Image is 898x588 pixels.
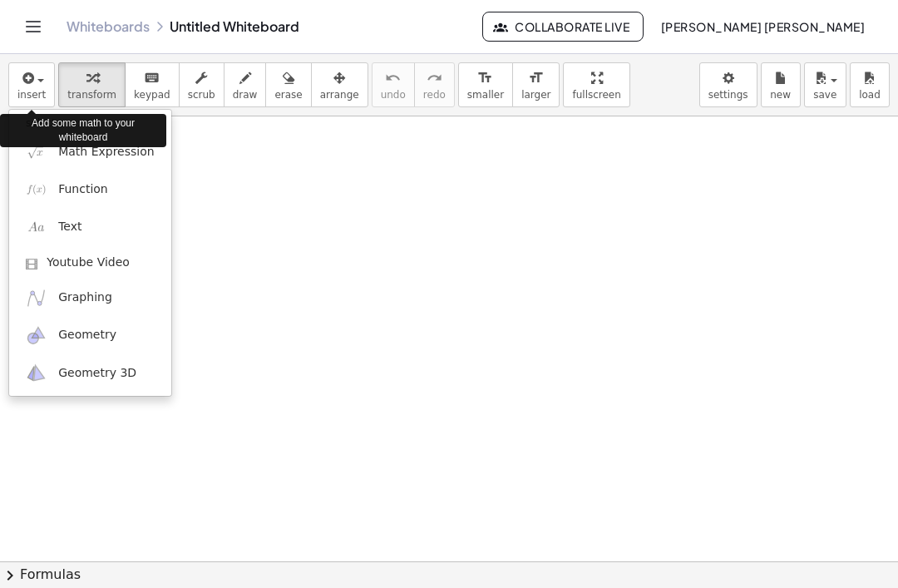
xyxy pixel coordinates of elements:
a: Math Expression [9,133,171,170]
span: Text [58,219,81,235]
img: sqrt_x.png [26,141,47,162]
img: Aa.png [26,217,47,238]
img: f_x.png [26,179,47,200]
img: ggb-3d.svg [26,363,47,383]
span: Function [58,181,108,198]
a: Youtube Video [9,246,171,279]
span: Graphing [58,289,112,306]
span: Geometry [58,327,116,343]
span: Youtube Video [47,254,130,271]
a: Geometry 3D [9,354,171,392]
img: ggb-geometry.svg [26,325,47,346]
a: Graphing [9,279,171,317]
span: Math Expression [58,144,154,161]
a: Geometry [9,317,171,354]
a: Text [9,209,171,246]
span: Geometry 3D [58,365,136,382]
a: Function [9,170,171,208]
img: ggb-graphing.svg [26,288,47,309]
